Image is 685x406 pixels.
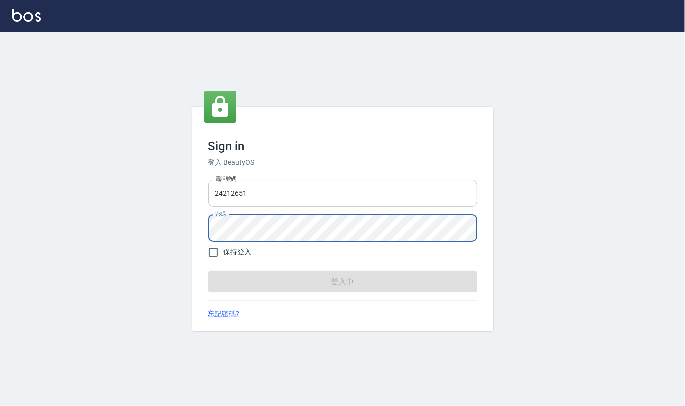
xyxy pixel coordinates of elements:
h6: 登入 BeautyOS [208,157,477,168]
label: 電話號碼 [215,175,236,183]
img: Logo [12,9,41,22]
a: 忘記密碼? [208,309,240,319]
label: 密碼 [215,210,226,218]
h3: Sign in [208,139,477,153]
span: 保持登入 [224,247,252,257]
